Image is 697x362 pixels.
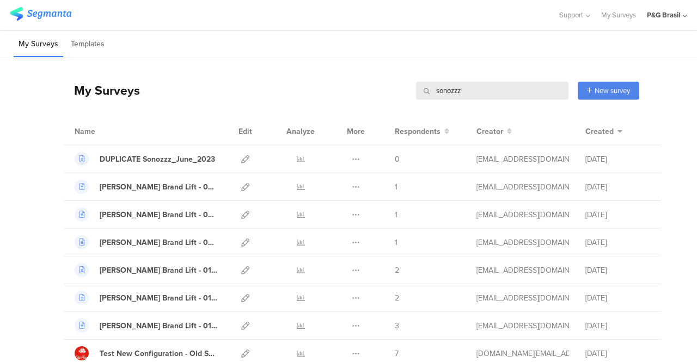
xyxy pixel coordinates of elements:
div: [DATE] [585,209,651,220]
a: DUPLICATE Sonozzz_June_2023 [75,152,215,166]
div: Vick Brand Lift - 01.02 [100,292,217,304]
div: Test New Configuration - Old Spice [100,348,217,359]
img: segmanta logo [10,7,71,21]
div: [DATE] [585,181,651,193]
div: sousamarques.g@pg.com [476,320,569,332]
li: Templates [66,32,109,57]
span: 1 [395,181,398,193]
div: sousamarques.g@pg.com [476,292,569,304]
span: New survey [595,85,630,96]
div: [DATE] [585,292,651,304]
div: [DATE] [585,348,651,359]
div: sousamarques.g@pg.com [476,181,569,193]
a: [PERSON_NAME] Brand Lift - 01.03 [75,263,217,277]
a: [PERSON_NAME] Brand Lift - 02.01 [75,235,217,249]
div: Vick Brand Lift - 02.02 [100,209,217,220]
span: Respondents [395,126,441,137]
div: Name [75,126,140,137]
div: [DATE] [585,154,651,165]
a: Test New Configuration - Old Spice [75,346,217,360]
div: My Surveys [63,81,140,100]
button: Created [585,126,622,137]
div: More [344,118,368,145]
div: Edit [234,118,257,145]
div: Vick Brand Lift - 01.01 [100,320,217,332]
a: [PERSON_NAME] Brand Lift - 02.03 [75,180,217,194]
div: Analyze [284,118,317,145]
a: [PERSON_NAME] Brand Lift - 01.01 [75,318,217,333]
span: 1 [395,237,398,248]
div: DUPLICATE Sonozzz_June_2023 [100,154,215,165]
span: 7 [395,348,399,359]
div: Vick Brand Lift - 02.03 [100,181,217,193]
div: [DATE] [585,265,651,276]
div: sousamarques.g@pg.com [476,265,569,276]
div: sousamarques.g@pg.com [476,154,569,165]
div: shinku.ca@pg.com [476,348,569,359]
div: sousamarques.g@pg.com [476,209,569,220]
a: [PERSON_NAME] Brand Lift - 01.02 [75,291,217,305]
span: Support [559,10,583,20]
button: Respondents [395,126,449,137]
a: [PERSON_NAME] Brand Lift - 02.02 [75,207,217,222]
div: P&G Brasil [647,10,680,20]
span: Creator [476,126,503,137]
button: Creator [476,126,512,137]
div: [DATE] [585,320,651,332]
input: Survey Name, Creator... [416,82,568,100]
span: 3 [395,320,399,332]
div: Vick Brand Lift - 01.03 [100,265,217,276]
li: My Surveys [14,32,63,57]
div: [DATE] [585,237,651,248]
span: 2 [395,292,399,304]
div: sousamarques.g@pg.com [476,237,569,248]
span: 2 [395,265,399,276]
span: 0 [395,154,400,165]
div: Vick Brand Lift - 02.01 [100,237,217,248]
span: 1 [395,209,398,220]
span: Created [585,126,614,137]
